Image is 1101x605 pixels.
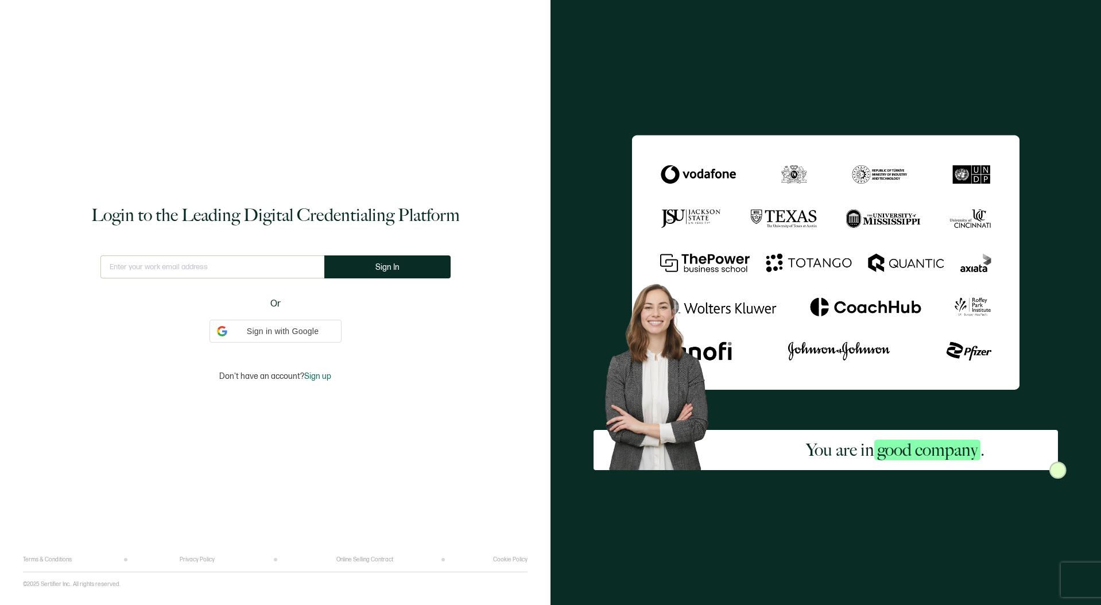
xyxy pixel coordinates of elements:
[219,371,331,381] p: Don't have an account?
[210,320,342,343] div: Sign in with Google
[100,255,324,278] input: Enter your work email address
[304,371,331,381] span: Sign up
[91,204,460,227] h1: Login to the Leading Digital Credentialing Platform
[375,263,400,272] span: Sign In
[806,439,984,461] h2: You are in .
[23,581,121,588] p: ©2025 Sertifier Inc.. All rights reserved.
[270,297,281,311] span: Or
[874,440,980,460] span: good company
[180,556,215,563] a: Privacy Policy
[493,556,528,563] a: Cookie Policy
[23,556,72,563] a: Terms & Conditions
[594,274,733,470] img: Sertifier Login - You are in <span class="strong-h">good company</span>. Hero
[632,135,1019,390] img: Sertifier Login - You are in <span class="strong-h">good company</span>.
[232,325,334,338] span: Sign in with Google
[336,556,393,563] a: Online Selling Contract
[324,255,451,278] button: Sign In
[1049,461,1067,479] img: Sertifier Login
